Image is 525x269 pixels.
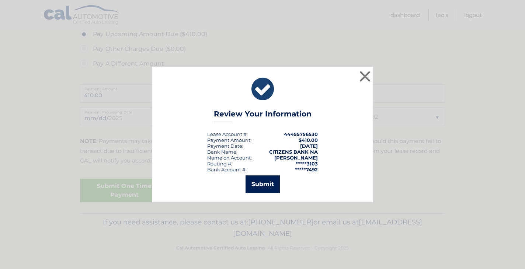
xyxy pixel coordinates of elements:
div: Lease Account #: [207,131,248,137]
div: Name on Account: [207,155,252,161]
strong: 44455756530 [284,131,318,137]
span: $410.00 [299,137,318,143]
h3: Review Your Information [214,109,312,122]
div: Routing #: [207,161,232,167]
div: : [207,143,243,149]
strong: [PERSON_NAME] [274,155,318,161]
span: Payment Date [207,143,242,149]
div: Bank Account #: [207,167,247,172]
div: Payment Amount: [207,137,251,143]
div: Bank Name: [207,149,237,155]
button: × [358,69,372,84]
strong: CITIZENS BANK NA [269,149,318,155]
button: Submit [246,175,280,193]
span: [DATE] [300,143,318,149]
